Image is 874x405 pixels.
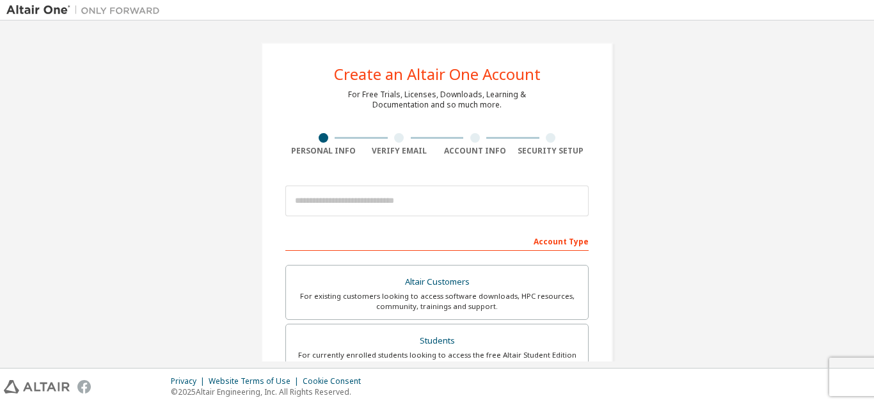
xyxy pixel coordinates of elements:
div: For existing customers looking to access software downloads, HPC resources, community, trainings ... [294,291,580,312]
div: Cookie Consent [303,376,369,386]
div: For Free Trials, Licenses, Downloads, Learning & Documentation and so much more. [348,90,526,110]
div: Personal Info [285,146,362,156]
img: Altair One [6,4,166,17]
img: altair_logo.svg [4,380,70,393]
img: facebook.svg [77,380,91,393]
div: Verify Email [362,146,438,156]
div: Altair Customers [294,273,580,291]
div: Account Info [437,146,513,156]
div: For currently enrolled students looking to access the free Altair Student Edition bundle and all ... [294,350,580,370]
div: Security Setup [513,146,589,156]
div: Privacy [171,376,209,386]
div: Students [294,332,580,350]
div: Account Type [285,230,589,251]
div: Website Terms of Use [209,376,303,386]
div: Create an Altair One Account [334,67,541,82]
p: © 2025 Altair Engineering, Inc. All Rights Reserved. [171,386,369,397]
